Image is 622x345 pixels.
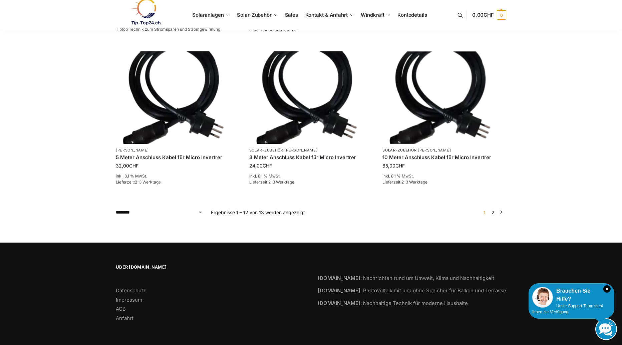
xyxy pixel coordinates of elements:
span: 2-3 Werktage [268,180,294,185]
a: Seite 2 [490,210,496,215]
span: CHF [484,12,494,18]
a: 0,00CHF 0 [472,5,506,25]
i: Schließen [603,285,611,293]
p: , [382,148,506,153]
strong: [DOMAIN_NAME] [318,287,360,294]
strong: [DOMAIN_NAME] [318,275,360,281]
span: Kontodetails [397,12,427,18]
a: AGB [116,306,126,312]
span: Über [DOMAIN_NAME] [116,264,304,271]
span: CHF [129,163,138,168]
span: 0 [497,10,506,20]
a: [DOMAIN_NAME]: Nachhaltige Technik für moderne Haushalte [318,300,468,306]
span: CHF [263,163,272,168]
span: 0,00 [472,12,494,18]
span: Solaranlagen [192,12,224,18]
img: Anschlusskabel-3meter [116,51,239,144]
a: [DOMAIN_NAME]: Photovoltaik mit und ohne Speicher für Balkon und Terrasse [318,287,506,294]
div: Brauchen Sie Hilfe? [532,287,611,303]
a: [DOMAIN_NAME]: Nachrichten rund um Umwelt, Klima und Nachhaltigkeit [318,275,494,281]
span: Windkraft [361,12,384,18]
img: Customer service [532,287,553,308]
span: CHF [395,163,405,168]
span: Unser Support-Team steht Ihnen zur Verfügung [532,304,603,314]
a: → [499,209,504,216]
p: inkl. 8,1 % MwSt. [249,173,373,179]
a: 5 Meter Anschluss Kabel für Micro Invertrer [116,154,239,161]
a: Impressum [116,297,142,303]
bdi: 24,00 [249,163,272,168]
p: Ergebnisse 1 – 12 von 13 werden angezeigt [211,209,305,216]
span: Solar-Zubehör [237,12,272,18]
select: Shop-Reihenfolge [116,209,203,216]
a: Solar-Zubehör [249,148,283,152]
img: Anschlusskabel-3meter [382,51,506,144]
img: Anschlusskabel-3meter [249,51,373,144]
nav: Produkt-Seitennummerierung [480,209,506,216]
a: Anfahrt [116,315,133,321]
bdi: 32,00 [116,163,138,168]
span: Kontakt & Anfahrt [305,12,348,18]
p: Tiptop Technik zum Stromsparen und Stromgewinnung [116,27,220,31]
a: Solar-Zubehör [382,148,416,152]
bdi: 65,00 [382,163,405,168]
span: 2-3 Werktage [135,180,161,185]
a: 3 Meter Anschluss Kabel für Micro Invertrer [249,154,373,161]
span: 2-3 Werktage [401,180,427,185]
span: Lieferzeit: [249,180,294,185]
p: inkl. 8,1 % MwSt. [382,173,506,179]
a: [PERSON_NAME] [284,148,317,152]
a: [PERSON_NAME] [418,148,451,152]
span: Lieferzeit: [382,180,427,185]
strong: [DOMAIN_NAME] [318,300,360,306]
span: Seite 1 [482,210,487,215]
p: inkl. 8,1 % MwSt. [116,173,239,179]
span: Sofort Lieferbar [268,27,298,32]
p: , [249,148,373,153]
span: Lieferzeit: [116,180,161,185]
a: 10 Meter Anschluss Kabel für Micro Invertrer [382,154,506,161]
a: [PERSON_NAME] [116,148,149,152]
span: Lieferzeit: [249,27,298,32]
span: Sales [285,12,298,18]
a: Datenschutz [116,287,146,294]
